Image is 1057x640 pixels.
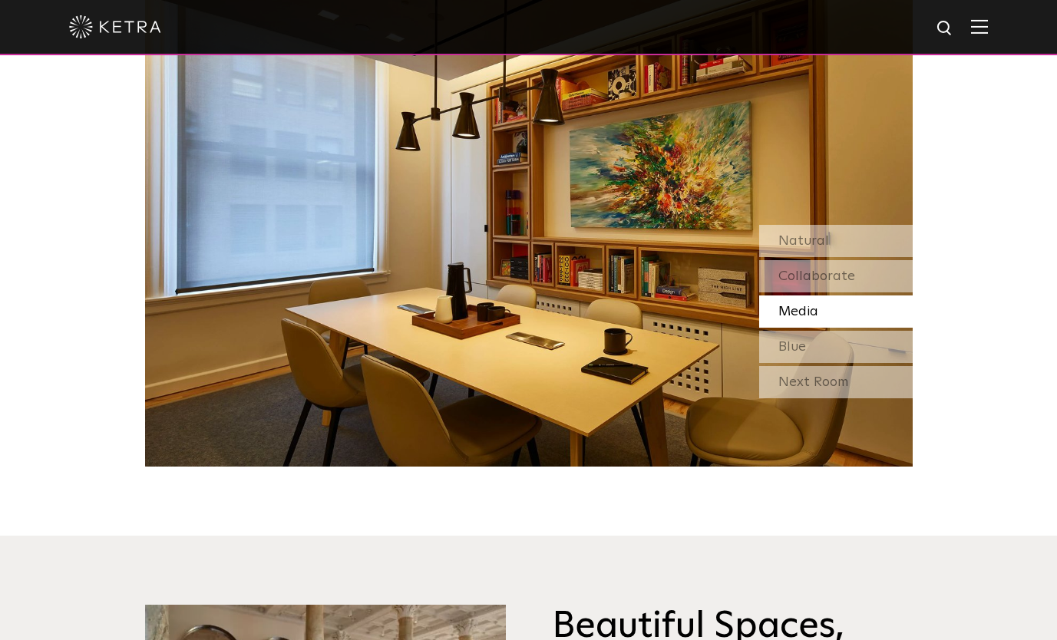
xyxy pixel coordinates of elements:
img: ketra-logo-2019-white [69,15,161,38]
span: Collaborate [778,269,855,283]
span: Natural [778,234,829,248]
img: Hamburger%20Nav.svg [971,19,988,34]
span: Blue [778,340,806,354]
span: Media [778,305,818,318]
img: search icon [936,19,955,38]
div: Next Room [759,366,913,398]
